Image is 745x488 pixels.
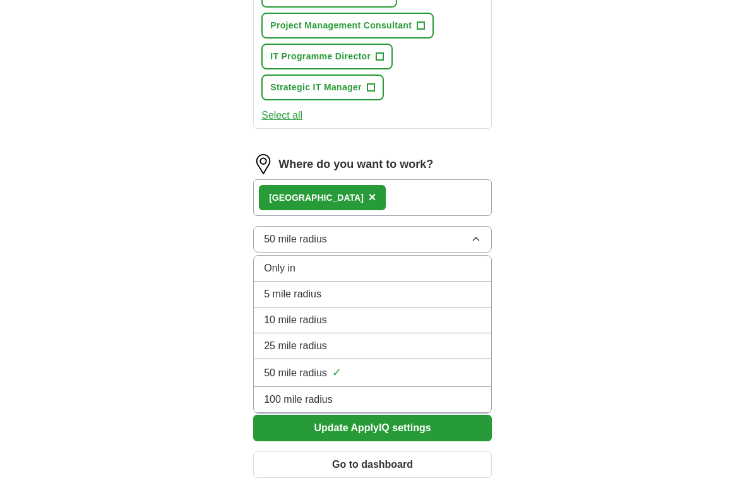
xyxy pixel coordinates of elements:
[369,188,376,207] button: ×
[253,451,492,478] button: Go to dashboard
[261,108,302,123] button: Select all
[369,190,376,204] span: ×
[261,13,434,39] button: Project Management Consultant
[264,287,321,302] span: 5 mile radius
[270,19,412,32] span: Project Management Consultant
[264,392,333,407] span: 100 mile radius
[253,154,273,174] img: location.png
[278,156,433,173] label: Where do you want to work?
[270,81,362,94] span: Strategic IT Manager
[264,232,327,247] span: 50 mile radius
[264,338,327,354] span: 25 mile radius
[269,191,364,205] div: [GEOGRAPHIC_DATA]
[253,226,492,253] button: 50 mile radius
[270,50,371,63] span: IT Programme Director
[253,415,492,441] button: Update ApplyIQ settings
[332,364,342,381] span: ✓
[264,312,327,328] span: 10 mile radius
[264,261,295,276] span: Only in
[264,366,327,381] span: 50 mile radius
[261,44,393,69] button: IT Programme Director
[261,74,384,100] button: Strategic IT Manager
